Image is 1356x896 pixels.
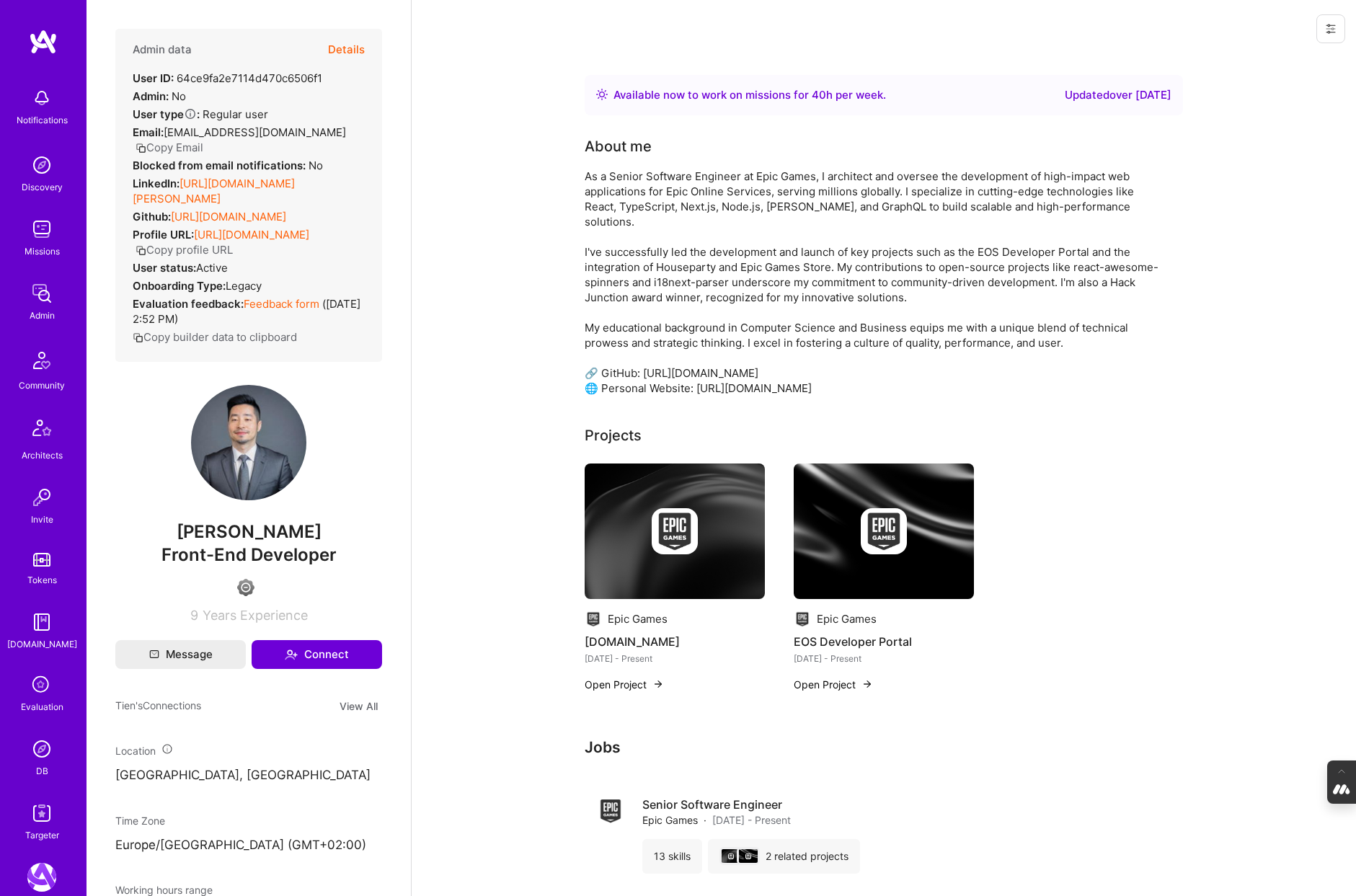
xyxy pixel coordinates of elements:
i: icon SelectionTeam [28,672,56,699]
img: arrow-right [652,678,664,690]
div: DB [36,763,48,779]
h4: Senior Software Engineer [642,797,791,812]
div: Missions [25,244,60,259]
span: Active [196,261,228,275]
img: bell [27,84,56,112]
button: Copy profile URL [136,242,233,257]
img: cover [794,463,974,599]
i: Help [184,107,197,120]
div: As a Senior Software Engineer at Epic Games, I architect and oversee the development of high-impa... [585,169,1161,396]
img: teamwork [27,215,56,244]
div: No [133,158,323,173]
span: · [704,812,706,828]
div: Tokens [27,572,57,587]
div: 13 skills [642,839,702,874]
strong: Onboarding Type: [133,279,226,293]
div: Targeter [25,828,59,843]
div: Location [115,743,382,758]
img: tokens [33,553,50,567]
img: admin teamwork [27,279,56,308]
div: Discovery [22,179,63,195]
div: Architects [22,448,63,463]
span: Time Zone [115,815,165,827]
div: Notifications [17,112,68,128]
p: Europe/[GEOGRAPHIC_DATA] (GMT+02:00 ) [115,837,382,854]
h3: Jobs [585,738,1183,756]
button: Open Project [585,677,664,692]
div: Invite [31,512,53,527]
strong: Profile URL: [133,228,194,241]
div: Evaluation [21,699,63,714]
strong: LinkedIn: [133,177,180,190]
img: cover [585,463,765,599]
button: Open Project [794,677,873,692]
img: cover [722,849,740,864]
img: Architects [25,413,59,448]
img: Company logo [745,853,751,859]
img: Company logo [861,508,907,554]
span: 9 [190,608,198,623]
div: Projects [585,425,642,446]
span: 40 [812,88,826,102]
div: Epic Games [608,611,668,626]
strong: User type : [133,107,200,121]
i: icon Copy [133,332,143,343]
button: Copy Email [136,140,203,155]
div: [DATE] - Present [794,651,974,666]
span: Epic Games [642,812,698,828]
div: [DATE] - Present [585,651,765,666]
a: [URL][DOMAIN_NAME] [194,228,309,241]
strong: Blocked from email notifications: [133,159,309,172]
a: [URL][DOMAIN_NAME][PERSON_NAME] [133,177,295,205]
span: [EMAIL_ADDRESS][DOMAIN_NAME] [164,125,346,139]
a: [URL][DOMAIN_NAME] [171,210,286,223]
div: Epic Games [817,611,877,626]
div: About me [585,136,652,157]
button: Connect [252,640,382,669]
button: View All [335,698,382,714]
strong: Admin: [133,89,169,103]
button: Copy builder data to clipboard [133,329,297,345]
div: Regular user [133,107,268,122]
i: icon Copy [136,143,146,154]
span: legacy [226,279,262,293]
img: Company logo [794,611,811,628]
img: User Avatar [191,385,306,500]
img: Company logo [728,853,734,859]
h4: [DOMAIN_NAME] [585,632,765,651]
strong: User ID: [133,71,174,85]
i: icon Connect [285,648,298,661]
div: 64ce9fa2e7114d470c6506f1 [133,71,322,86]
span: Tien's Connections [115,698,201,714]
i: icon Mail [149,649,159,660]
img: Limited Access [237,579,254,596]
div: [DOMAIN_NAME] [7,636,77,652]
div: Updated over [DATE] [1065,87,1171,104]
div: ( [DATE] 2:52 PM ) [133,296,365,327]
span: [DATE] - Present [712,812,791,828]
img: Community [25,343,59,378]
img: arrow-right [861,678,873,690]
div: 2 related projects [708,839,860,874]
img: Admin Search [27,735,56,763]
button: Details [328,29,365,71]
img: Availability [596,89,608,100]
span: Years Experience [203,608,308,623]
span: Front-End Developer [161,544,337,565]
i: icon Copy [136,245,146,256]
img: guide book [27,608,56,636]
span: [PERSON_NAME] [115,521,382,543]
img: Skill Targeter [27,799,56,828]
button: Message [115,640,246,669]
span: Working hours range [115,884,213,896]
p: [GEOGRAPHIC_DATA], [GEOGRAPHIC_DATA] [115,767,382,784]
div: Available now to work on missions for h per week . [613,87,886,104]
img: Company logo [652,508,698,554]
strong: Email: [133,125,164,139]
strong: Evaluation feedback: [133,297,244,311]
div: No [133,89,186,104]
img: cover [739,849,758,864]
strong: User status: [133,261,196,275]
strong: Github: [133,210,171,223]
h4: EOS Developer Portal [794,632,974,651]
